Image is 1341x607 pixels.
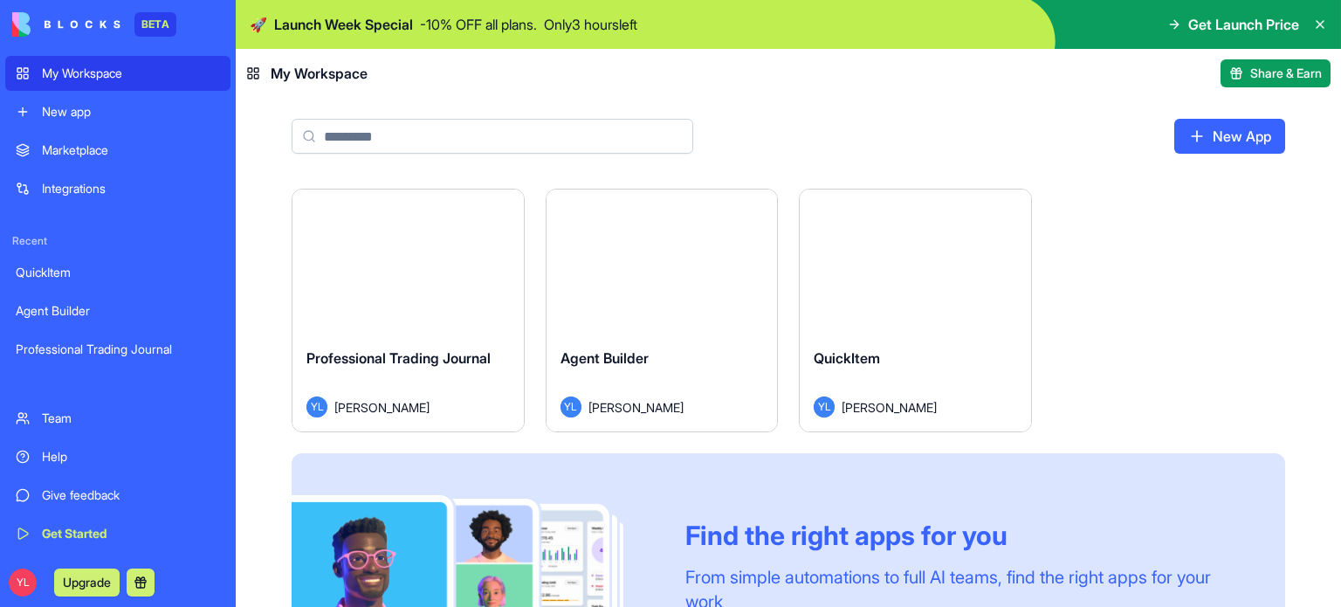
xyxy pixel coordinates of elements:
span: My Workspace [271,63,368,84]
span: 🚀 [250,14,267,35]
div: My Workspace [42,65,220,82]
a: New app [5,94,230,129]
span: [PERSON_NAME] [842,398,937,417]
div: Help [42,448,220,466]
p: Only 3 hours left [544,14,637,35]
span: Recent [5,234,230,248]
div: QuickItem [16,264,220,281]
span: YL [306,397,327,417]
a: Integrations [5,171,230,206]
div: New app [42,103,220,121]
div: Marketplace [42,141,220,159]
div: Give feedback [42,486,220,504]
span: [PERSON_NAME] [588,398,684,417]
a: QuickItemYL[PERSON_NAME] [799,189,1032,432]
a: Give feedback [5,478,230,513]
button: Share & Earn [1221,59,1331,87]
span: Professional Trading Journal [306,349,491,367]
div: Find the right apps for you [685,520,1243,551]
a: Marketplace [5,133,230,168]
a: QuickItem [5,255,230,290]
a: Professional Trading JournalYL[PERSON_NAME] [292,189,525,432]
a: Professional Trading Journal [5,332,230,367]
div: Get Started [42,525,220,542]
span: Get Launch Price [1188,14,1299,35]
a: Help [5,439,230,474]
a: Agent BuilderYL[PERSON_NAME] [546,189,779,432]
span: Launch Week Special [274,14,413,35]
a: New App [1174,119,1285,154]
div: Agent Builder [16,302,220,320]
span: YL [560,397,581,417]
span: Agent Builder [560,349,649,367]
div: Integrations [42,180,220,197]
div: BETA [134,12,176,37]
p: - 10 % OFF all plans. [420,14,537,35]
a: Team [5,401,230,436]
span: YL [814,397,835,417]
span: QuickItem [814,349,880,367]
button: Upgrade [54,569,120,597]
a: Agent Builder [5,293,230,328]
a: BETA [12,12,176,37]
div: Team [42,410,220,427]
div: Professional Trading Journal [16,341,220,358]
span: YL [9,569,37,597]
img: logo [12,12,120,37]
a: Get Started [5,516,230,551]
span: [PERSON_NAME] [334,398,430,417]
a: My Workspace [5,56,230,91]
span: Share & Earn [1250,65,1322,82]
a: Upgrade [54,573,120,590]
